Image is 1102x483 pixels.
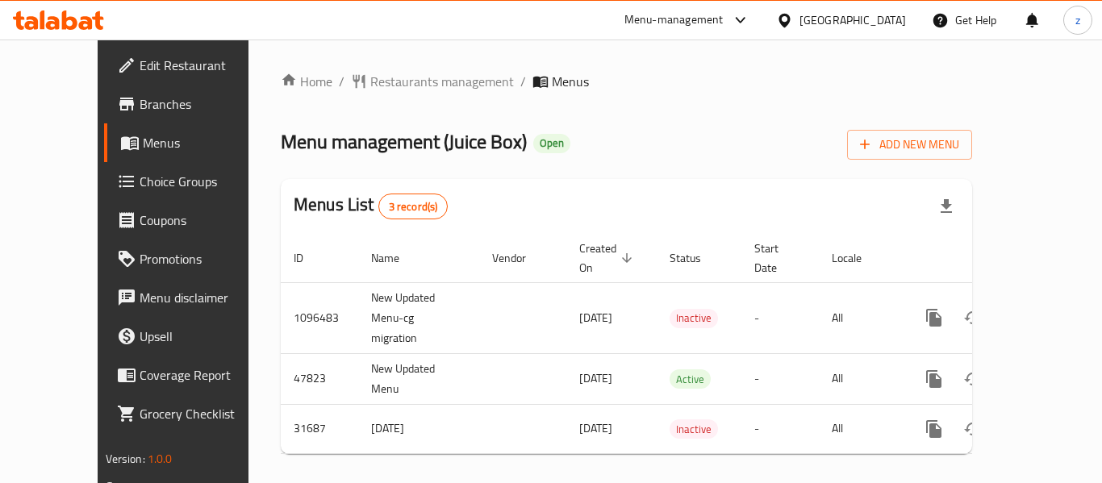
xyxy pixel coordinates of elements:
td: All [819,282,902,353]
span: z [1075,11,1080,29]
th: Actions [902,234,1083,283]
div: Open [533,134,570,153]
td: 31687 [281,404,358,453]
button: more [915,298,954,337]
h2: Menus List [294,193,448,219]
span: Start Date [754,239,799,277]
span: Coverage Report [140,365,269,385]
a: Coupons [104,201,282,239]
td: - [741,353,819,404]
div: Inactive [670,309,718,328]
span: 3 record(s) [379,199,448,214]
button: Change Status [954,360,992,398]
li: / [520,72,526,91]
span: Promotions [140,249,269,269]
button: Add New Menu [847,130,972,160]
a: Restaurants management [351,72,514,91]
td: - [741,282,819,353]
span: [DATE] [579,418,612,439]
a: Menu disclaimer [104,278,282,317]
span: Menus [552,72,589,91]
div: Active [670,369,711,389]
a: Coverage Report [104,356,282,394]
span: Choice Groups [140,172,269,191]
nav: breadcrumb [281,72,972,91]
span: Created On [579,239,637,277]
span: Upsell [140,327,269,346]
a: Choice Groups [104,162,282,201]
span: Branches [140,94,269,114]
button: more [915,410,954,448]
div: Export file [927,187,966,226]
span: Open [533,136,570,150]
span: 1.0.0 [148,448,173,469]
a: Home [281,72,332,91]
td: New Updated Menu-cg migration [358,282,479,353]
span: [DATE] [579,307,612,328]
span: Menu management ( Juice Box ) [281,123,527,160]
td: - [741,404,819,453]
span: Add New Menu [860,135,959,155]
span: Vendor [492,248,547,268]
span: Version: [106,448,145,469]
span: [DATE] [579,368,612,389]
span: Restaurants management [370,72,514,91]
a: Branches [104,85,282,123]
button: more [915,360,954,398]
td: 1096483 [281,282,358,353]
a: Grocery Checklist [104,394,282,433]
span: Grocery Checklist [140,404,269,423]
span: Locale [832,248,883,268]
div: Menu-management [624,10,724,30]
button: Change Status [954,410,992,448]
span: Inactive [670,420,718,439]
span: Active [670,370,711,389]
td: 47823 [281,353,358,404]
table: enhanced table [281,234,1083,454]
span: Coupons [140,210,269,230]
a: Edit Restaurant [104,46,282,85]
div: Inactive [670,419,718,439]
a: Promotions [104,239,282,278]
span: Menus [143,133,269,152]
a: Upsell [104,317,282,356]
td: New Updated Menu [358,353,479,404]
td: [DATE] [358,404,479,453]
span: ID [294,248,324,268]
span: Edit Restaurant [140,56,269,75]
li: / [339,72,344,91]
a: Menus [104,123,282,162]
div: [GEOGRAPHIC_DATA] [799,11,906,29]
span: Name [371,248,420,268]
td: All [819,404,902,453]
span: Menu disclaimer [140,288,269,307]
span: Status [670,248,722,268]
td: All [819,353,902,404]
span: Inactive [670,309,718,327]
